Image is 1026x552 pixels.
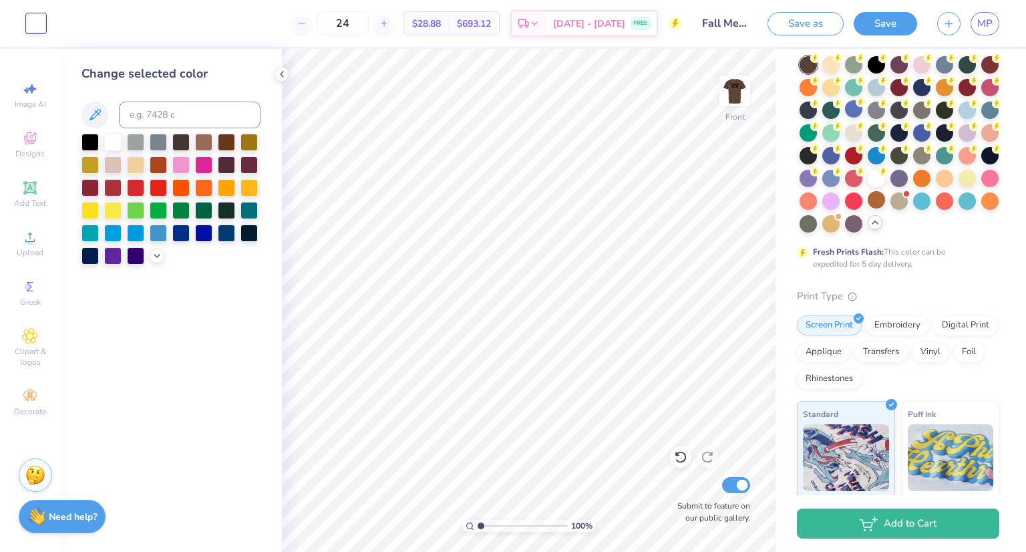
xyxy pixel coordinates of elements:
[20,297,41,307] span: Greek
[803,407,838,421] span: Standard
[725,111,745,123] div: Front
[119,102,261,128] input: e.g. 7428 c
[14,198,46,209] span: Add Text
[797,289,999,304] div: Print Type
[813,247,884,257] strong: Fresh Prints Flash:
[457,17,491,31] span: $693.12
[854,12,917,35] button: Save
[15,148,45,159] span: Designs
[17,247,43,258] span: Upload
[813,246,977,270] div: This color can be expedited for 5 day delivery.
[953,342,985,362] div: Foil
[7,346,53,368] span: Clipart & logos
[721,78,748,104] img: Front
[767,12,844,35] button: Save as
[317,11,369,35] input: – –
[797,509,999,539] button: Add to Cart
[803,424,889,491] img: Standard
[571,520,592,532] span: 100 %
[15,99,46,110] span: Image AI
[670,500,750,524] label: Submit to feature on our public gallery.
[14,406,46,417] span: Decorate
[633,19,647,28] span: FREE
[412,17,441,31] span: $28.88
[866,315,929,335] div: Embroidery
[797,342,850,362] div: Applique
[908,407,936,421] span: Puff Ink
[971,12,999,35] a: MP
[912,342,949,362] div: Vinyl
[797,315,862,335] div: Screen Print
[854,342,908,362] div: Transfers
[933,315,998,335] div: Digital Print
[908,424,994,491] img: Puff Ink
[797,369,862,389] div: Rhinestones
[692,10,757,37] input: Untitled Design
[553,17,625,31] span: [DATE] - [DATE]
[977,16,993,31] span: MP
[49,511,97,523] strong: Need help?
[81,65,261,83] div: Change selected color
